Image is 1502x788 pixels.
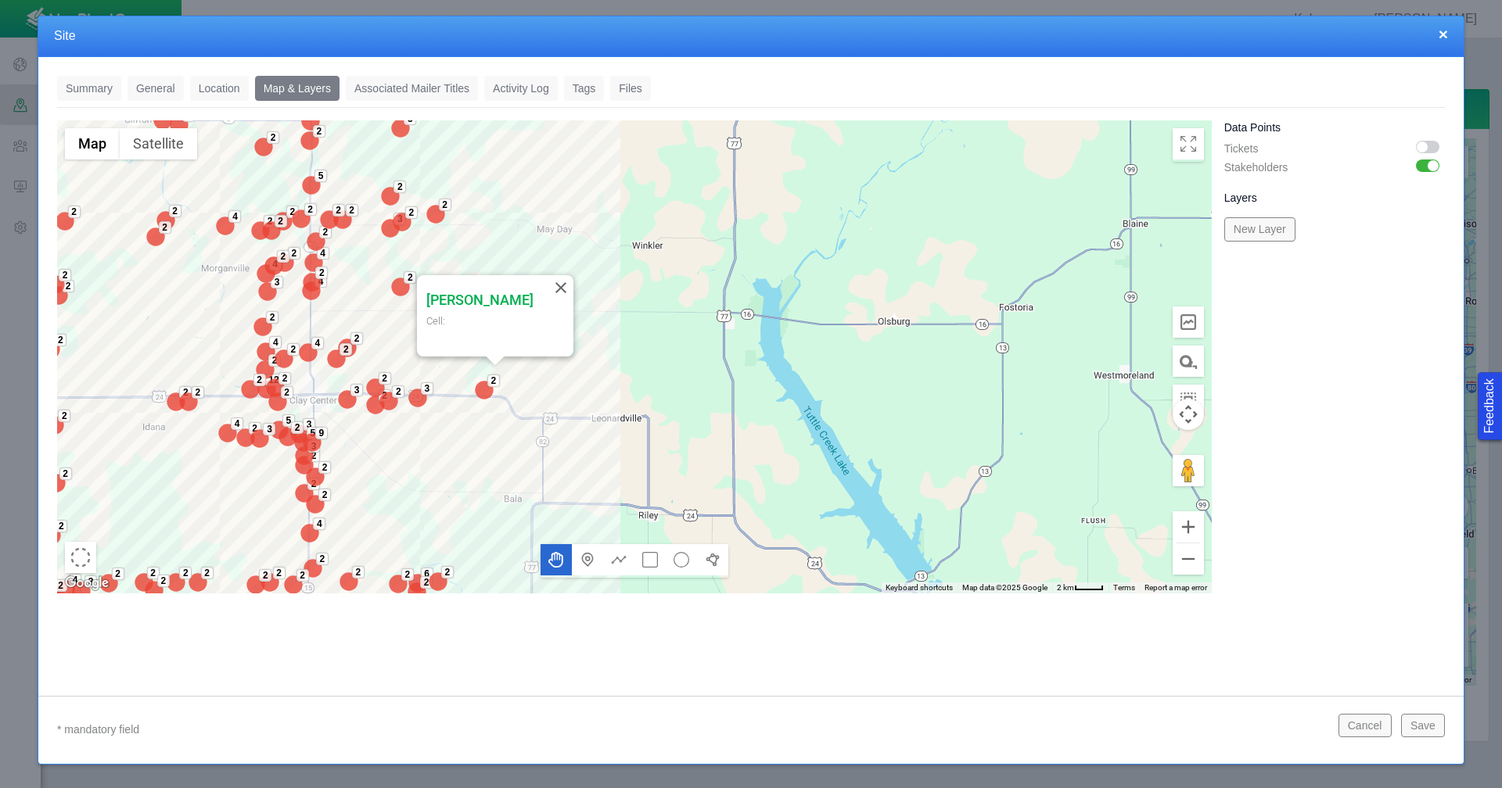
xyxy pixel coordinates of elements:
button: New Layer [1224,217,1295,241]
a: Location [190,76,249,101]
button: Map camera controls [1173,399,1204,430]
div: 2 [273,567,286,579]
button: Draw a multipoint line [603,544,634,575]
div: 5 [314,170,327,183]
a: General [128,76,184,101]
h4: [PERSON_NAME] [426,291,534,309]
div: 4 [311,337,324,349]
div: 2 [259,570,271,582]
div: [PERSON_NAME] [426,291,534,315]
button: Select area [65,542,96,573]
div: 6 [420,568,433,580]
div: 2 [352,567,365,579]
div: 2 [304,203,316,216]
div: 2 [62,280,74,292]
span: Tickets [1224,142,1259,155]
div: 2 [59,467,72,480]
div: 3 [271,276,283,288]
div: 2 [267,131,279,144]
a: Map & Layers [255,76,340,101]
div: 3 [350,384,363,396]
button: Map Scale: 2 km per 34 pixels [1052,582,1109,593]
div: 2 [441,567,454,579]
div: 2 [200,568,213,580]
button: Close [548,275,573,300]
div: 9 [315,427,328,439]
div: 2 [278,372,291,385]
button: Keyboard shortcuts [886,582,953,593]
div: 2 [350,333,363,346]
div: 4 [269,336,282,349]
h4: Site [54,28,1448,45]
a: Open this area in Google Maps (opens a new window) [61,573,113,593]
div: 2 [253,374,265,386]
button: Elevation [1173,306,1204,338]
div: 2 [266,312,278,324]
button: Zoom out [1173,543,1204,575]
button: Cancel [1339,714,1392,737]
div: 2 [291,421,304,434]
div: 2 [59,269,71,281]
a: Terms (opens in new tab) [1113,583,1135,592]
div: 2 [168,205,181,217]
div: 2 [54,334,66,346]
div: 2 [404,271,416,284]
div: 2 [55,521,67,533]
span: Cell: [426,316,445,328]
div: 2 [405,207,418,220]
label: Enabled [1416,159,1439,172]
div: 4 [228,210,241,223]
a: Activity Log [484,76,558,101]
button: Zoom in [1173,511,1204,543]
div: 2 [192,386,204,399]
img: Google [61,573,113,593]
div: 3 [303,418,315,431]
div: 2 [67,206,80,218]
div: 2 [420,576,433,589]
div: 2 [146,567,159,579]
div: 2 [318,462,331,475]
h5: Layers [1224,191,1445,205]
a: Summary [57,76,121,101]
div: 2 [58,410,70,423]
span: 2 km [1057,583,1074,592]
div: 2 [288,247,300,260]
div: 4 [231,417,243,430]
button: Draw a circle [666,544,697,575]
button: Move the map [541,544,572,575]
button: Draw a polygon [697,544,728,575]
div: 2 [111,568,124,580]
button: Show satellite imagery [120,128,197,159]
div: 2 [313,125,325,138]
button: Save [1401,714,1445,737]
button: Add a marker [572,544,603,575]
button: Toggle Fullscreen in browser window [1173,128,1204,159]
a: Report a map error [1144,583,1207,592]
div: 3 [421,382,433,395]
button: Show street map [65,128,120,159]
div: 2 [315,267,328,279]
p: * mandatory field [57,720,1326,740]
div: 2 [157,575,170,588]
div: 2 [393,181,406,193]
div: 2 [318,489,331,501]
div: 2 [378,373,390,385]
div: 2 [438,199,451,211]
div: 2 [158,222,171,235]
h5: Data Points [1224,120,1445,134]
a: Files [610,76,651,101]
a: Associated Mailer Titles [346,76,478,101]
a: Tags [564,76,605,101]
button: Draw a rectangle [634,544,666,575]
div: 2 [296,569,308,582]
div: 2 [487,375,500,388]
button: Measure [1173,385,1204,416]
div: 2 [274,215,286,227]
div: 4 [313,518,325,530]
div: 2 [332,204,344,217]
label: Enabled [1416,141,1439,153]
div: 2 [277,250,289,263]
span: Stakeholders [1224,161,1288,174]
div: 2 [340,344,352,356]
div: 2 [179,568,192,580]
